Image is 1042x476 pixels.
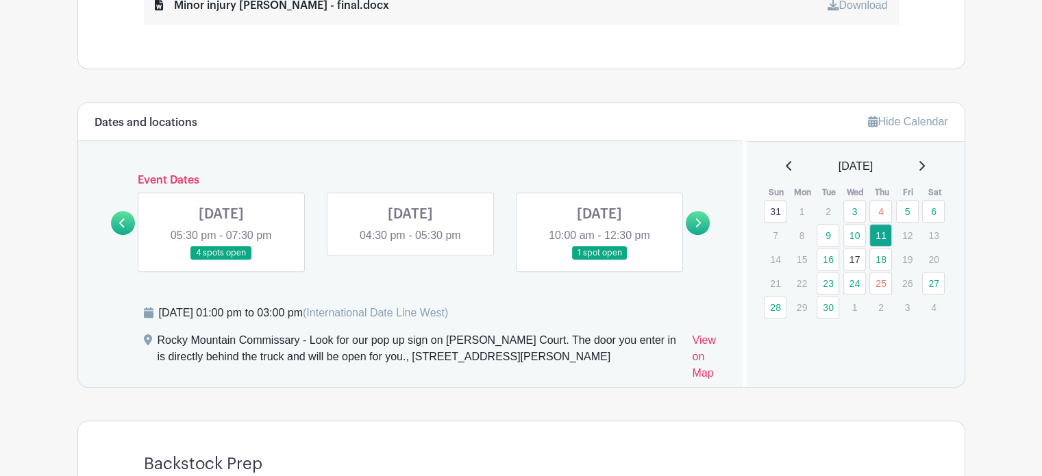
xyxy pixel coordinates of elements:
[868,116,947,127] a: Hide Calendar
[790,186,817,199] th: Mon
[843,272,866,295] a: 24
[895,186,922,199] th: Fri
[869,248,892,271] a: 18
[95,116,197,129] h6: Dates and locations
[816,186,843,199] th: Tue
[869,224,892,247] a: 11
[144,454,262,474] h4: Backstock Prep
[791,297,813,318] p: 29
[839,158,873,175] span: [DATE]
[817,224,839,247] a: 9
[843,297,866,318] p: 1
[896,273,919,294] p: 26
[869,200,892,223] a: 4
[869,297,892,318] p: 2
[817,248,839,271] a: 16
[159,305,449,321] div: [DATE] 01:00 pm to 03:00 pm
[791,225,813,246] p: 8
[303,307,448,318] span: (International Date Line West)
[817,201,839,222] p: 2
[791,249,813,270] p: 15
[817,272,839,295] a: 23
[791,273,813,294] p: 22
[763,186,790,199] th: Sun
[158,332,682,387] div: Rocky Mountain Commissary - Look for our pop up sign on [PERSON_NAME] Court. The door you enter i...
[764,296,786,318] a: 28
[896,249,919,270] p: 19
[869,272,892,295] a: 25
[764,273,786,294] p: 21
[896,297,919,318] p: 3
[922,249,945,270] p: 20
[817,296,839,318] a: 30
[764,249,786,270] p: 14
[135,174,686,187] h6: Event Dates
[869,186,895,199] th: Thu
[791,201,813,222] p: 1
[843,224,866,247] a: 10
[764,225,786,246] p: 7
[922,200,945,223] a: 6
[692,332,726,387] a: View on Map
[843,186,869,199] th: Wed
[764,200,786,223] a: 31
[922,225,945,246] p: 13
[896,225,919,246] p: 12
[921,186,948,199] th: Sat
[922,272,945,295] a: 27
[896,200,919,223] a: 5
[922,297,945,318] p: 4
[843,200,866,223] a: 3
[843,248,866,271] a: 17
